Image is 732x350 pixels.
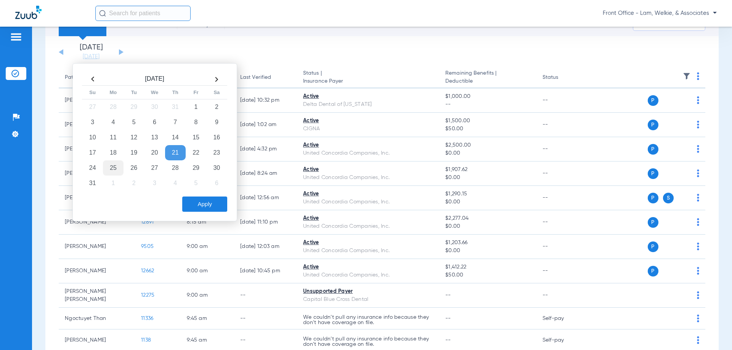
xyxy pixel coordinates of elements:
span: -- [445,101,530,109]
span: $1,500.00 [445,117,530,125]
span: $50.00 [445,125,530,133]
img: group-dot-blue.svg [697,121,699,128]
td: 9:00 AM [181,259,234,283]
div: Patient Name [65,74,98,82]
button: Apply [182,197,227,212]
span: $2,277.04 [445,214,530,222]
td: -- [536,137,588,161]
img: group-dot-blue.svg [697,96,699,104]
a: [DATE] [68,53,114,61]
td: [DATE] 10:32 PM [234,88,297,113]
td: Ngoctuyet Than [59,308,135,329]
div: United Concordia Companies, Inc. [303,247,433,255]
td: -- [536,186,588,210]
td: Self-pay [536,308,588,329]
span: P [648,217,658,228]
img: group-dot-blue.svg [697,267,699,275]
td: -- [536,161,588,186]
span: 12891 [141,219,154,225]
span: $1,290.15 [445,190,530,198]
td: -- [234,308,297,329]
span: P [648,95,658,106]
td: [DATE] 4:32 PM [234,137,297,161]
img: group-dot-blue.svg [697,194,699,201]
span: $1,203.66 [445,239,530,247]
div: Active [303,263,433,271]
td: -- [536,283,588,308]
span: $0.00 [445,149,530,157]
td: [DATE] 11:10 PM [234,210,297,235]
span: 1138 [141,337,151,343]
td: [DATE] 12:03 AM [234,235,297,259]
th: Remaining Benefits | [439,67,536,88]
td: [DATE] 10:45 PM [234,259,297,283]
iframe: Chat Widget [694,313,732,350]
td: [DATE] 8:24 AM [234,161,297,186]
div: Capital Blue Cross Dental [303,296,433,304]
td: [DATE] 1:02 AM [234,113,297,137]
span: Deductible [445,77,530,85]
span: P [648,120,658,130]
img: group-dot-blue.svg [697,145,699,153]
td: -- [536,259,588,283]
div: Active [303,214,433,222]
td: [PERSON_NAME] [59,210,135,235]
input: Search for patients [95,6,191,21]
span: 12275 [141,292,154,298]
li: [DATE] [68,44,114,61]
div: United Concordia Companies, Inc. [303,271,433,279]
div: CIGNA [303,125,433,133]
td: [PERSON_NAME] [PERSON_NAME] [59,283,135,308]
td: [PERSON_NAME] [59,235,135,259]
span: Front Office - Lam, Welkie, & Associates [603,10,717,17]
span: $0.00 [445,198,530,206]
div: United Concordia Companies, Inc. [303,174,433,182]
img: group-dot-blue.svg [697,218,699,226]
td: -- [234,283,297,308]
td: -- [536,113,588,137]
td: -- [536,210,588,235]
td: 9:00 AM [181,283,234,308]
td: 9:45 AM [181,308,234,329]
img: filter.svg [683,72,690,80]
div: Active [303,166,433,174]
div: Active [303,141,433,149]
div: Active [303,117,433,125]
img: Search Icon [99,10,106,17]
img: Zuub Logo [15,6,42,19]
div: Delta Dental of [US_STATE] [303,101,433,109]
div: Active [303,239,433,247]
span: 12662 [141,268,154,273]
img: hamburger-icon [10,32,22,42]
span: $1,907.62 [445,166,530,174]
td: 9:00 AM [181,235,234,259]
div: Patient Name [65,74,129,82]
span: -- [445,337,451,343]
span: P [648,241,658,252]
span: -- [445,316,451,321]
td: -- [536,88,588,113]
td: -- [536,235,588,259]
td: [DATE] 12:56 AM [234,186,297,210]
p: We couldn’t pull any insurance info because they don’t have coverage on file. [303,315,433,325]
span: $1,000.00 [445,93,530,101]
td: 8:15 AM [181,210,234,235]
span: $0.00 [445,222,530,230]
th: Status [536,67,588,88]
span: $0.00 [445,174,530,182]
div: Active [303,93,433,101]
div: Last Verified [240,74,271,82]
span: P [648,144,658,155]
td: [PERSON_NAME] [59,259,135,283]
span: P [648,193,658,203]
span: Insurance Payer [303,77,433,85]
span: P [648,168,658,179]
img: group-dot-blue.svg [697,169,699,177]
img: group-dot-blue.svg [697,291,699,299]
img: group-dot-blue.svg [697,72,699,80]
span: 11336 [141,316,153,321]
th: [DATE] [103,73,206,86]
span: S [663,193,674,203]
img: group-dot-blue.svg [697,243,699,250]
